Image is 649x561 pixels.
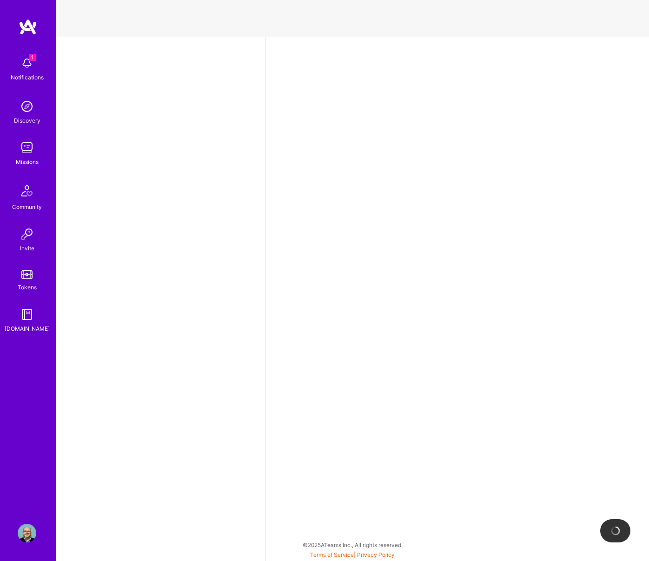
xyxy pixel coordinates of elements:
img: bell [18,54,36,72]
div: Community [12,202,42,212]
div: [DOMAIN_NAME] [5,324,50,333]
img: teamwork [18,138,36,157]
img: Community [16,180,38,202]
div: Tokens [18,282,37,292]
div: © 2025 ATeams Inc., All rights reserved. [56,533,649,556]
div: Notifications [11,72,44,82]
div: Invite [20,243,34,253]
a: Terms of Service [310,551,354,558]
img: Invite [18,225,36,243]
span: 1 [29,54,36,61]
a: Privacy Policy [357,551,395,558]
img: logo [19,19,37,35]
img: discovery [18,97,36,116]
img: tokens [21,270,33,279]
a: User Avatar [15,524,39,542]
div: Missions [16,157,39,167]
span: | [310,551,395,558]
img: guide book [18,305,36,324]
img: User Avatar [18,524,36,542]
img: loading [610,525,621,536]
div: Discovery [14,116,40,125]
